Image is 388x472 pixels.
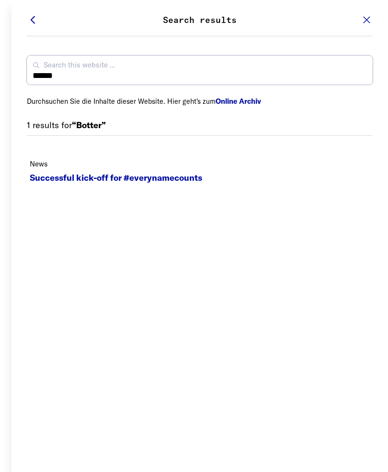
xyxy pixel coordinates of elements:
[30,171,202,184] a: Successful kick-off for #everynamecounts
[27,96,373,107] p: Durchsuchen Sie die Inhalte dieser Website. Hier geht's zum
[27,119,373,136] p: 1 results for
[163,13,237,26] p: Search results
[216,97,261,106] a: Online Archiv
[333,8,377,35] nav: Primary
[72,120,106,131] strong: “Botter”
[30,159,373,170] p: News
